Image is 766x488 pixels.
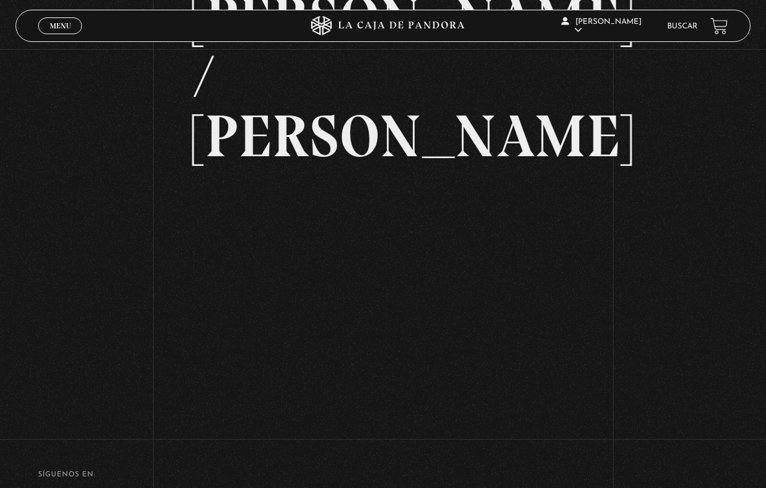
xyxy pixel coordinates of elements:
span: Cerrar [45,33,76,42]
span: [PERSON_NAME] [561,18,641,34]
iframe: Dailymotion video player – PROGRAMA EDITADO 29-8 TRUMP-MAD- [192,185,574,400]
span: Menu [50,22,71,30]
a: Buscar [667,23,698,30]
a: View your shopping cart [710,17,728,35]
h4: SÍguenos en: [38,471,727,478]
